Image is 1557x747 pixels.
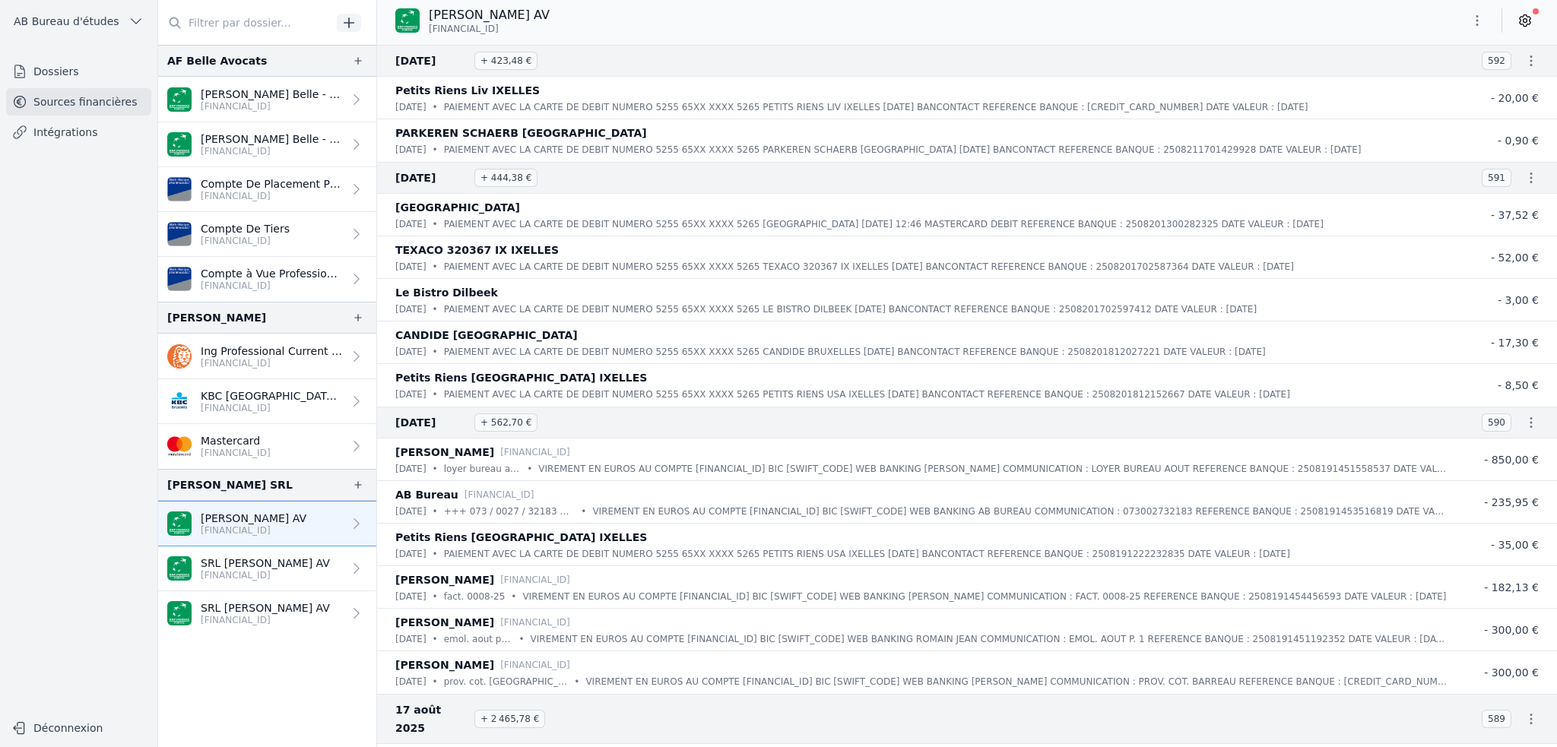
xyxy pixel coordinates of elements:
div: • [433,259,438,274]
span: - 37,52 € [1491,209,1539,221]
a: SRL [PERSON_NAME] AV [FINANCIAL_ID] [158,546,376,591]
p: [PERSON_NAME] Belle - EUR [201,87,343,102]
div: • [433,504,438,519]
p: SRL [PERSON_NAME] AV [201,556,330,571]
img: BNP_BE_BUSINESS_GEBABEBB.png [167,556,192,581]
p: PAIEMENT AVEC LA CARTE DE DEBIT NUMERO 5255 65XX XXXX 5265 CANDIDE BRUXELLES [DATE] BANCONTACT RE... [444,344,1266,359]
span: - 300,00 € [1484,666,1539,679]
p: [PERSON_NAME] AV [429,6,550,24]
span: AB Bureau d'études [14,14,119,29]
p: [FINANCIAL_ID] [201,402,343,414]
p: [FINANCIAL_ID] [201,190,343,202]
p: Ing Professional Current Account [201,343,343,359]
span: [DATE] [395,413,468,432]
p: [FINANCIAL_ID] [201,524,306,537]
p: [DATE] [395,461,427,476]
div: • [433,142,438,157]
span: - 235,95 € [1484,496,1539,508]
p: [DATE] [395,100,427,115]
p: [DATE] [395,674,427,689]
img: BNP_BE_BUSINESS_GEBABEBB.png [395,8,420,33]
div: • [433,461,438,476]
div: • [433,100,438,115]
p: PAIEMENT AVEC LA CARTE DE DEBIT NUMERO 5255 65XX XXXX 5265 TEXACO 320367 IX IXELLES [DATE] BANCON... [444,259,1294,274]
p: Compte De Tiers [201,221,290,236]
p: [DATE] [395,344,427,359]
span: - 3,00 € [1498,294,1539,306]
a: Ing Professional Current Account [FINANCIAL_ID] [158,334,376,379]
span: - 35,00 € [1491,539,1539,551]
img: BNP_BE_BUSINESS_GEBABEBB.png [167,511,192,536]
div: • [433,387,438,402]
img: VAN_BREDA_JVBABE22XXX.png [167,177,192,201]
div: • [511,589,516,604]
span: - 8,50 € [1498,379,1539,391]
p: [FINANCIAL_ID] [201,280,343,292]
p: PAIEMENT AVEC LA CARTE DE DEBIT NUMERO 5255 65XX XXXX 5265 PETITS RIENS USA IXELLES [DATE] BANCON... [444,546,1290,562]
div: AF Belle Avocats [167,52,267,70]
div: • [581,504,586,519]
p: SRL [PERSON_NAME] AV [201,600,330,616]
p: [PERSON_NAME] [395,656,494,674]
p: Petits Riens Liv IXELLES [395,81,540,100]
p: [DATE] [395,546,427,562]
span: [FINANCIAL_ID] [429,23,499,35]
p: [DATE] [395,387,427,402]
p: loyer bureau aout [444,461,522,476]
p: PAIEMENT AVEC LA CARTE DE DEBIT NUMERO 5255 65XX XXXX 5265 [GEOGRAPHIC_DATA] [DATE] 12:46 MASTERC... [444,217,1324,232]
p: Compte De Placement Professionnel [201,176,343,191]
div: • [433,344,438,359]
a: SRL [PERSON_NAME] AV [FINANCIAL_ID] [158,591,376,636]
p: Mastercard [201,433,271,448]
a: Dossiers [6,58,151,85]
p: CANDIDE [GEOGRAPHIC_DATA] [395,326,578,344]
div: • [433,217,438,232]
p: [PERSON_NAME] [395,613,494,631]
span: - 182,13 € [1484,581,1539,593]
p: [DATE] [395,142,427,157]
span: - 52,00 € [1491,252,1539,264]
p: [FINANCIAL_ID] [500,657,570,673]
a: Mastercard [FINANCIAL_ID] [158,424,376,469]
a: Intégrations [6,119,151,146]
span: + 444,38 € [474,169,537,187]
span: 17 août 2025 [395,701,468,737]
img: VAN_BREDA_JVBABE22XXX.png [167,222,192,246]
span: 590 [1482,413,1511,432]
span: - 300,00 € [1484,624,1539,636]
p: [FINANCIAL_ID] [201,357,343,369]
p: [FINANCIAL_ID] [201,235,290,247]
img: BNP_BE_BUSINESS_GEBABEBB.png [167,132,192,157]
p: [PERSON_NAME] AV [201,511,306,526]
p: PARKEREN SCHAERB [GEOGRAPHIC_DATA] [395,124,647,142]
p: VIREMENT EN EUROS AU COMPTE [FINANCIAL_ID] BIC [SWIFT_CODE] WEB BANKING ROMAIN JEAN COMMUNICATION... [531,631,1448,647]
span: + 2 465,78 € [474,710,545,728]
span: 589 [1482,710,1511,728]
img: KBC_BRUSSELS_KREDBEBB.png [167,389,192,413]
p: Compte à Vue Professionnel [201,266,343,281]
p: [FINANCIAL_ID] [201,614,330,626]
img: ing.png [167,344,192,369]
button: Déconnexion [6,716,151,740]
p: [FINANCIAL_ID] [201,569,330,581]
p: PAIEMENT AVEC LA CARTE DE DEBIT NUMERO 5255 65XX XXXX 5265 PETITS RIENS USA IXELLES [DATE] BANCON... [444,387,1290,402]
p: KBC [GEOGRAPHIC_DATA] - WANN [201,388,343,404]
p: [FINANCIAL_ID] [201,447,271,459]
p: [FINANCIAL_ID] [201,100,343,112]
p: [FINANCIAL_ID] [500,615,570,630]
div: • [518,631,524,647]
p: PAIEMENT AVEC LA CARTE DE DEBIT NUMERO 5255 65XX XXXX 5265 PETITS RIENS LIV IXELLES [DATE] BANCON... [444,100,1308,115]
div: • [574,674,579,689]
div: • [527,461,532,476]
p: VIREMENT EN EUROS AU COMPTE [FINANCIAL_ID] BIC [SWIFT_CODE] WEB BANKING [PERSON_NAME] COMMUNICATI... [522,589,1446,604]
img: imageedit_2_6530439554.png [167,434,192,458]
div: • [433,589,438,604]
span: [DATE] [395,169,468,187]
p: [DATE] [395,631,427,647]
p: [GEOGRAPHIC_DATA] [395,198,520,217]
div: • [433,302,438,317]
a: [PERSON_NAME] Belle - USD [FINANCIAL_ID] [158,122,376,167]
div: • [433,546,438,562]
p: [FINANCIAL_ID] [500,572,570,587]
p: [DATE] [395,259,427,274]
